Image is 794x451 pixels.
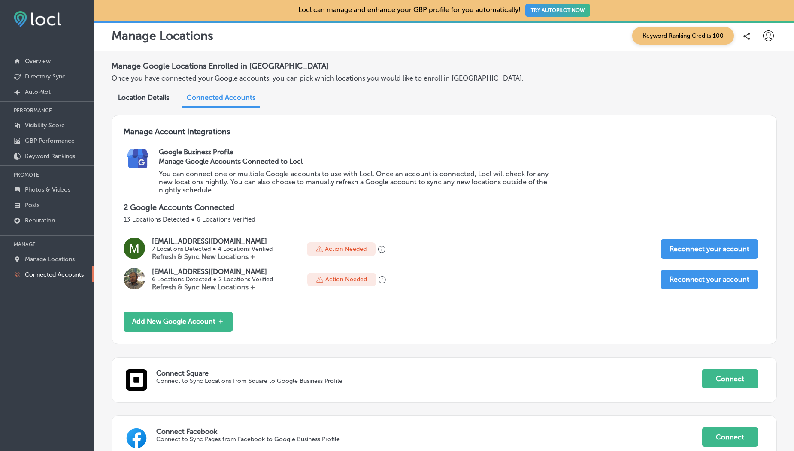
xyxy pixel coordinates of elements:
p: Refresh & Sync New Locations + [152,283,273,291]
span: Keyword Ranking Credits: 100 [632,27,734,45]
p: Overview [25,57,51,65]
button: Reconnect your account [661,270,758,289]
button: Connect [702,369,758,388]
button: TRY AUTOPILOT NOW [525,4,590,17]
p: Connect to Sync Pages from Facebook to Google Business Profile [156,436,593,443]
p: Refresh & Sync New Locations + [152,253,272,261]
p: Once you have connected your Google accounts, you can pick which locations you would like to enro... [112,74,544,82]
p: Photos & Videos [25,186,70,193]
img: fda3e92497d09a02dc62c9cd864e3231.png [14,11,61,27]
h2: Manage Google Locations Enrolled in [GEOGRAPHIC_DATA] [112,58,777,74]
span: Connected Accounts [187,93,255,102]
button: Your Google Account connection has expired. Please click 'Add New Google Account +' and reconnect... [378,246,386,253]
p: Posts [25,201,39,209]
p: 7 Locations Detected ● 4 Locations Verified [152,245,272,253]
p: Connect to Sync Locations from Square to Google Business Profile [156,377,593,385]
p: You can connect one or multiple Google accounts to use with Locl. Once an account is connected, L... [159,170,552,194]
h3: Manage Account Integrations [124,127,765,148]
p: [EMAIL_ADDRESS][DOMAIN_NAME] [152,268,273,276]
h3: Manage Google Accounts Connected to Locl [159,157,552,165]
p: Action Needed [325,245,367,253]
p: Connected Accounts [25,271,84,278]
p: GBP Performance [25,137,75,144]
button: Connect [702,427,758,447]
span: Location Details [118,93,169,102]
p: Manage Locations [25,256,75,263]
p: Keyword Rankings [25,153,75,160]
p: Directory Sync [25,73,66,80]
p: 6 Locations Detected ● 2 Locations Verified [152,276,273,283]
button: Your Google Account connection has expired. Please click 'Add New Google Account +' and reconnect... [379,276,386,284]
button: Reconnect your account [661,239,758,259]
p: Action Needed [325,276,367,283]
p: Visibility Score [25,122,65,129]
button: Add New Google Account ＋ [124,312,233,332]
p: [EMAIL_ADDRESS][DOMAIN_NAME] [152,237,272,245]
h2: Google Business Profile [159,148,764,156]
p: Connect Square [156,369,702,377]
p: Manage Locations [112,29,213,43]
p: Connect Facebook [156,427,702,436]
p: AutoPilot [25,88,51,96]
p: Reputation [25,217,55,224]
p: 2 Google Accounts Connected [124,203,765,212]
p: 13 Locations Detected ● 6 Locations Verified [124,216,765,223]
